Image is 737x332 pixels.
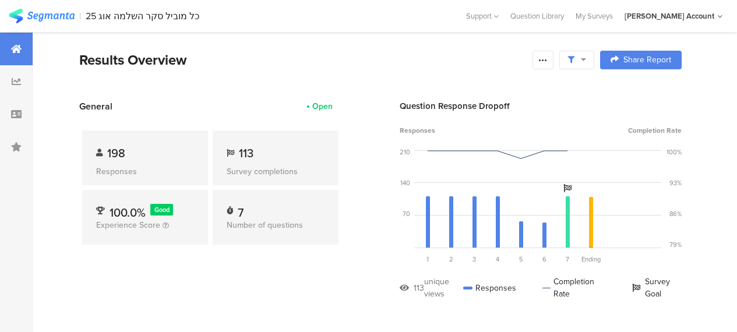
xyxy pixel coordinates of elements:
div: Survey Goal [632,276,682,300]
span: 6 [542,255,546,264]
span: Completion Rate [628,125,682,136]
span: Responses [400,125,435,136]
div: 140 [400,178,410,188]
a: My Surveys [570,10,619,22]
div: | [79,9,81,23]
div: 93% [669,178,682,188]
div: 70 [403,209,410,218]
span: Share Report [623,56,671,64]
span: 113 [239,144,253,162]
div: Survey completions [227,165,325,178]
span: Experience Score [96,219,160,231]
div: unique views [424,276,463,300]
div: Open [312,100,333,112]
span: 2 [449,255,453,264]
div: 79% [669,240,682,249]
div: Ending [579,255,602,264]
span: 3 [472,255,476,264]
img: segmanta logo [9,9,75,23]
div: Support [466,7,499,25]
div: 86% [669,209,682,218]
span: 198 [107,144,125,162]
a: Question Library [505,10,570,22]
div: Results Overview [79,50,527,70]
span: 100.0% [110,204,146,221]
div: 210 [400,147,410,157]
i: Survey Goal [563,184,572,192]
div: Responses [96,165,194,178]
span: 7 [566,255,569,264]
div: Question Response Dropoff [400,100,682,112]
div: [PERSON_NAME] Account [625,10,714,22]
div: 7 [238,204,244,216]
span: 4 [496,255,499,264]
div: Completion Rate [542,276,605,300]
span: General [79,100,112,113]
span: Good [154,205,170,214]
div: כל מוביל סקר השלמה אוג 25 [86,10,199,22]
span: Number of questions [227,219,303,231]
div: Responses [463,276,516,300]
span: 1 [426,255,429,264]
div: 113 [414,282,424,294]
div: 100% [667,147,682,157]
span: 5 [519,255,523,264]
